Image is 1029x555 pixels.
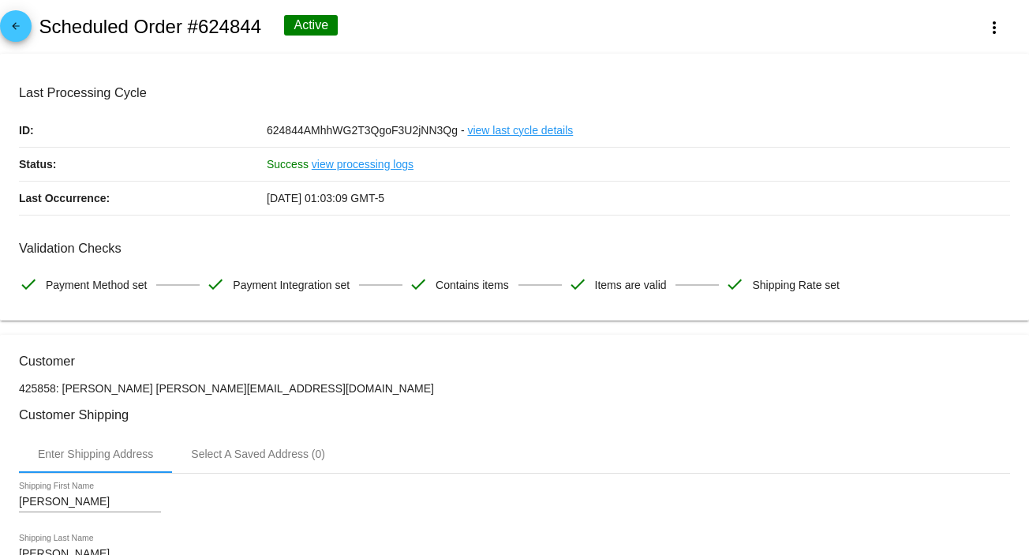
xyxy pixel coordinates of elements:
[233,268,350,302] span: Payment Integration set
[409,275,428,294] mat-icon: check
[568,275,587,294] mat-icon: check
[19,354,1010,369] h3: Customer
[19,85,1010,100] h3: Last Processing Cycle
[267,124,465,137] span: 624844AMhhWG2T3QgoF3U2jNN3Qg -
[38,448,153,460] div: Enter Shipping Address
[19,182,267,215] p: Last Occurrence:
[312,148,413,181] a: view processing logs
[206,275,225,294] mat-icon: check
[467,114,573,147] a: view last cycle details
[595,268,667,302] span: Items are valid
[19,148,267,181] p: Status:
[19,382,1010,395] p: 425858: [PERSON_NAME] [PERSON_NAME][EMAIL_ADDRESS][DOMAIN_NAME]
[436,268,509,302] span: Contains items
[267,158,309,171] span: Success
[19,496,161,508] input: Shipping First Name
[284,15,338,36] div: Active
[725,275,744,294] mat-icon: check
[985,18,1004,37] mat-icon: more_vert
[46,268,147,302] span: Payment Method set
[19,275,38,294] mat-icon: check
[19,114,267,147] p: ID:
[19,241,1010,256] h3: Validation Checks
[19,407,1010,422] h3: Customer Shipping
[39,16,261,38] h2: Scheduled Order #624844
[752,268,840,302] span: Shipping Rate set
[6,21,25,39] mat-icon: arrow_back
[267,192,384,204] span: [DATE] 01:03:09 GMT-5
[191,448,325,460] div: Select A Saved Address (0)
